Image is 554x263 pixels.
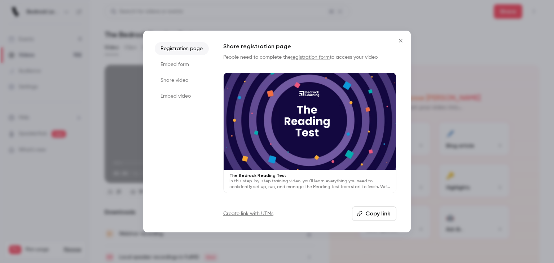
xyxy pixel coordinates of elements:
[223,54,396,61] p: People need to complete the to access your video
[155,74,209,87] li: Share video
[155,90,209,103] li: Embed video
[291,55,330,60] a: registration form
[223,42,396,51] h1: Share registration page
[155,42,209,55] li: Registration page
[352,206,396,221] button: Copy link
[393,34,408,48] button: Close
[155,58,209,71] li: Embed form
[229,173,390,178] p: The Bedrock Reading Test
[229,178,390,190] p: In this step-by-step training video, you’ll learn everything you need to confidently set up, run,...
[223,72,396,193] a: The Bedrock Reading TestIn this step-by-step training video, you’ll learn everything you need to ...
[223,210,273,217] a: Create link with UTMs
